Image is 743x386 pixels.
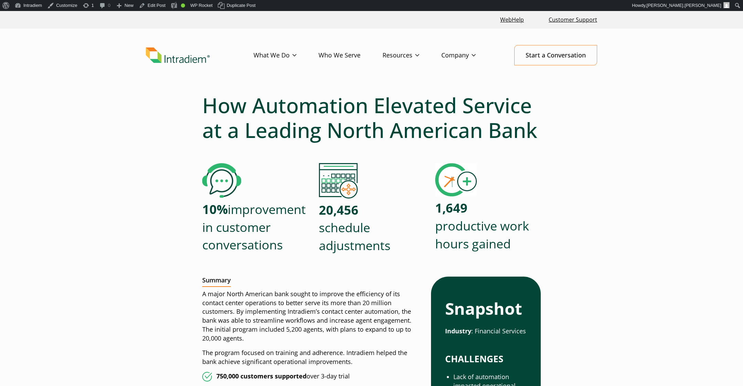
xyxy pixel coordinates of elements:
[445,327,527,336] p: : Financial Services
[202,372,420,382] li: over 3-day trial
[202,277,231,287] h2: Summary
[202,93,541,142] h1: How Automation Elevated Service at a Leading North American Bank
[202,349,420,366] p: The program focused on training and adherence. Intradiem helped the bank achieve significant oper...
[146,47,210,63] img: Intradiem
[647,3,721,8] span: [PERSON_NAME].[PERSON_NAME]
[546,12,600,27] a: Customer Support
[445,297,522,320] strong: Snapshot
[202,201,308,254] p: improvement in customer conversations
[319,201,424,255] p: schedule adjustments
[445,327,471,335] strong: Industry
[497,12,527,27] a: Link opens in a new window
[254,45,319,65] a: What We Do
[441,45,498,65] a: Company
[202,201,228,218] strong: 10%
[435,199,541,253] p: productive work hours gained
[181,3,185,8] div: Good
[383,45,441,65] a: Resources
[319,202,358,218] strong: 20,456
[146,47,254,63] a: Link to homepage of Intradiem
[202,290,420,343] p: A major North American bank sought to improve the efficiency of its contact center operations to ...
[445,353,503,365] strong: CHALLENGES
[216,372,306,380] strong: 750,000 customers supported
[514,45,597,65] a: Start a Conversation
[319,45,383,65] a: Who We Serve
[435,200,467,216] strong: 1,649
